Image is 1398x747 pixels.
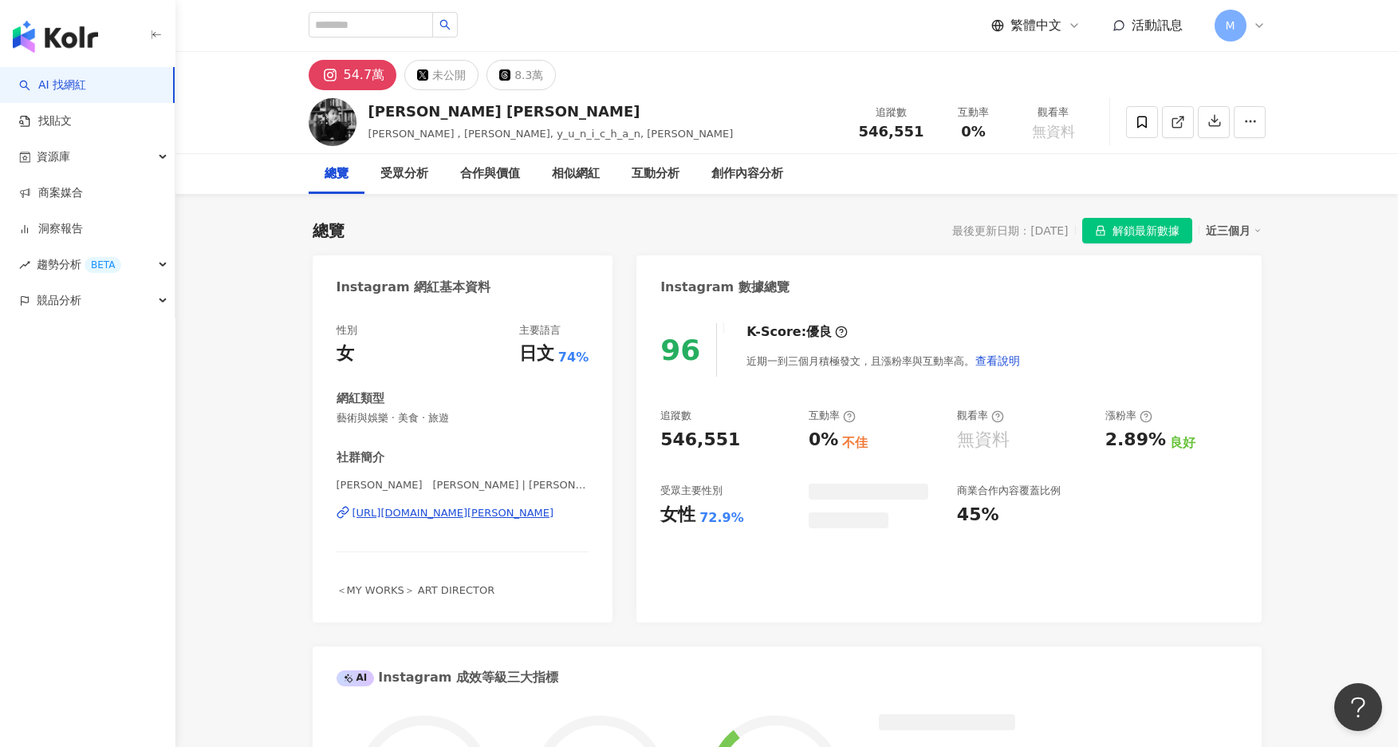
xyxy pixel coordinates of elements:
[1023,105,1084,121] div: 觀看率
[660,484,723,498] div: 受眾主要性別
[558,349,589,366] span: 74%
[19,185,83,201] a: 商案媒合
[37,247,121,283] span: 趨勢分析
[337,279,491,296] div: Instagram 網紅基本資料
[1010,17,1061,34] span: 繁體中文
[660,279,790,296] div: Instagram 數據總覽
[37,139,70,175] span: 資源庫
[337,449,384,466] div: 社群簡介
[337,670,375,686] div: AI
[439,19,451,30] span: search
[1206,220,1262,241] div: 近三個月
[368,128,734,140] span: [PERSON_NAME] , [PERSON_NAME], y_u_n_i_c_h_a_n, [PERSON_NAME]
[37,283,81,318] span: 競品分析
[1225,17,1235,34] span: M
[859,123,924,140] span: 546,551
[309,98,356,146] img: KOL Avatar
[460,164,520,184] div: 合作與價值
[552,164,600,184] div: 相似網紅
[19,77,86,93] a: searchAI 找網紅
[952,224,1068,237] div: 最後更新日期：[DATE]
[1105,409,1152,423] div: 漲粉率
[957,428,1010,453] div: 無資料
[1334,683,1382,731] iframe: Help Scout Beacon - Open
[337,584,495,596] span: ＜MY WORKS＞ ART DIRECTOR
[660,409,691,423] div: 追蹤數
[337,323,357,338] div: 性別
[337,390,384,407] div: 網紅類型
[344,64,385,86] div: 54.7萬
[309,60,397,90] button: 54.7萬
[711,164,783,184] div: 創作內容分析
[1170,434,1195,452] div: 良好
[19,113,72,129] a: 找貼文
[699,509,744,527] div: 72.9%
[957,409,1004,423] div: 觀看率
[809,428,838,453] div: 0%
[957,484,1061,498] div: 商業合作內容覆蓋比例
[660,334,700,366] div: 96
[1105,428,1166,453] div: 2.89%
[859,105,924,121] div: 追蹤數
[380,164,428,184] div: 受眾分析
[337,506,589,520] a: [URL][DOMAIN_NAME][PERSON_NAME]
[404,60,478,90] button: 未公開
[1112,219,1179,244] span: 解鎖最新數據
[519,323,561,338] div: 主要語言
[325,164,349,184] div: 總覽
[660,503,695,528] div: 女性
[957,503,999,528] div: 45%
[514,64,543,86] div: 8.3萬
[519,342,554,366] div: 日文
[943,105,1004,121] div: 互動率
[486,60,556,90] button: 8.3萬
[432,64,466,86] div: 未公開
[368,101,734,121] div: [PERSON_NAME] [PERSON_NAME]
[337,478,589,492] span: [PERSON_NAME] [PERSON_NAME] | [PERSON_NAME]
[19,259,30,271] span: rise
[1082,218,1192,243] button: 解鎖最新數據
[1095,225,1106,236] span: lock
[1132,18,1183,33] span: 活動訊息
[19,221,83,237] a: 洞察報告
[337,411,589,425] span: 藝術與娛樂 · 美食 · 旅遊
[1032,124,1075,140] span: 無資料
[337,342,354,366] div: 女
[961,124,986,140] span: 0%
[809,409,856,423] div: 互動率
[13,21,98,53] img: logo
[842,434,868,452] div: 不佳
[975,354,1020,367] span: 查看說明
[632,164,679,184] div: 互動分析
[746,345,1021,377] div: 近期一到三個月積極發文，且漲粉率與互動率高。
[975,345,1021,377] button: 查看說明
[746,323,848,341] div: K-Score :
[806,323,832,341] div: 優良
[85,257,121,273] div: BETA
[337,669,558,686] div: Instagram 成效等級三大指標
[352,506,554,520] div: [URL][DOMAIN_NAME][PERSON_NAME]
[313,219,345,242] div: 總覽
[660,428,740,453] div: 546,551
